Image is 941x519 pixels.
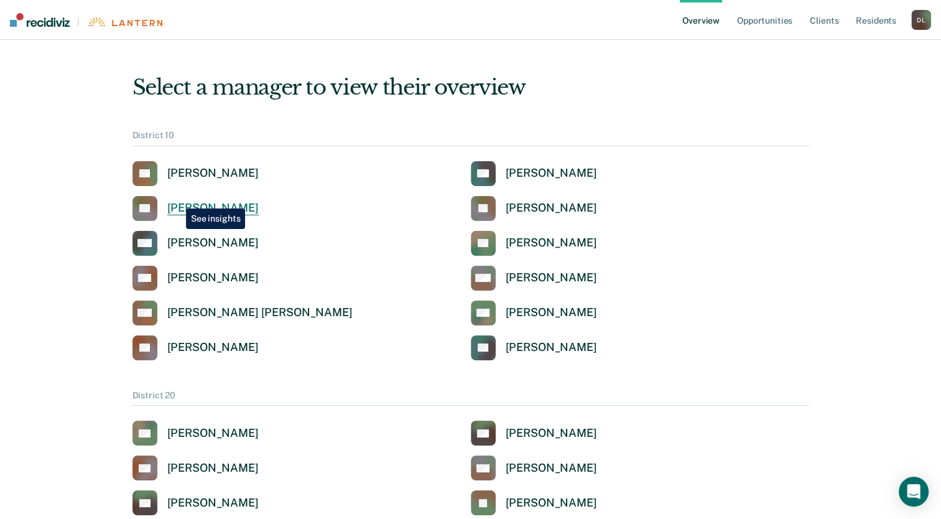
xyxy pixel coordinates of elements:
[132,490,259,515] a: [PERSON_NAME]
[506,236,597,250] div: [PERSON_NAME]
[132,421,259,446] a: [PERSON_NAME]
[506,426,597,441] div: [PERSON_NAME]
[167,461,259,475] div: [PERSON_NAME]
[10,13,162,27] a: |
[911,10,931,30] div: D L
[132,196,259,221] a: [PERSON_NAME]
[167,496,259,510] div: [PERSON_NAME]
[506,340,597,355] div: [PERSON_NAME]
[132,75,809,100] div: Select a manager to view their overview
[471,456,597,480] a: [PERSON_NAME]
[899,477,929,507] div: Open Intercom Messenger
[167,306,353,320] div: [PERSON_NAME] [PERSON_NAME]
[471,161,597,186] a: [PERSON_NAME]
[132,130,809,146] div: District 10
[471,421,597,446] a: [PERSON_NAME]
[471,335,597,360] a: [PERSON_NAME]
[87,17,162,27] img: Lantern
[167,426,259,441] div: [PERSON_NAME]
[167,236,259,250] div: [PERSON_NAME]
[132,301,353,325] a: [PERSON_NAME] [PERSON_NAME]
[132,456,259,480] a: [PERSON_NAME]
[506,201,597,215] div: [PERSON_NAME]
[132,266,259,291] a: [PERSON_NAME]
[911,10,931,30] button: DL
[132,335,259,360] a: [PERSON_NAME]
[506,306,597,320] div: [PERSON_NAME]
[132,231,259,256] a: [PERSON_NAME]
[471,266,597,291] a: [PERSON_NAME]
[506,461,597,475] div: [PERSON_NAME]
[506,166,597,180] div: [PERSON_NAME]
[167,271,259,285] div: [PERSON_NAME]
[471,301,597,325] a: [PERSON_NAME]
[506,496,597,510] div: [PERSON_NAME]
[471,196,597,221] a: [PERSON_NAME]
[132,390,809,406] div: District 20
[167,166,259,180] div: [PERSON_NAME]
[167,340,259,355] div: [PERSON_NAME]
[167,201,259,215] div: [PERSON_NAME]
[506,271,597,285] div: [PERSON_NAME]
[70,16,87,27] span: |
[471,490,597,515] a: [PERSON_NAME]
[132,161,259,186] a: [PERSON_NAME]
[471,231,597,256] a: [PERSON_NAME]
[10,13,70,27] img: Recidiviz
